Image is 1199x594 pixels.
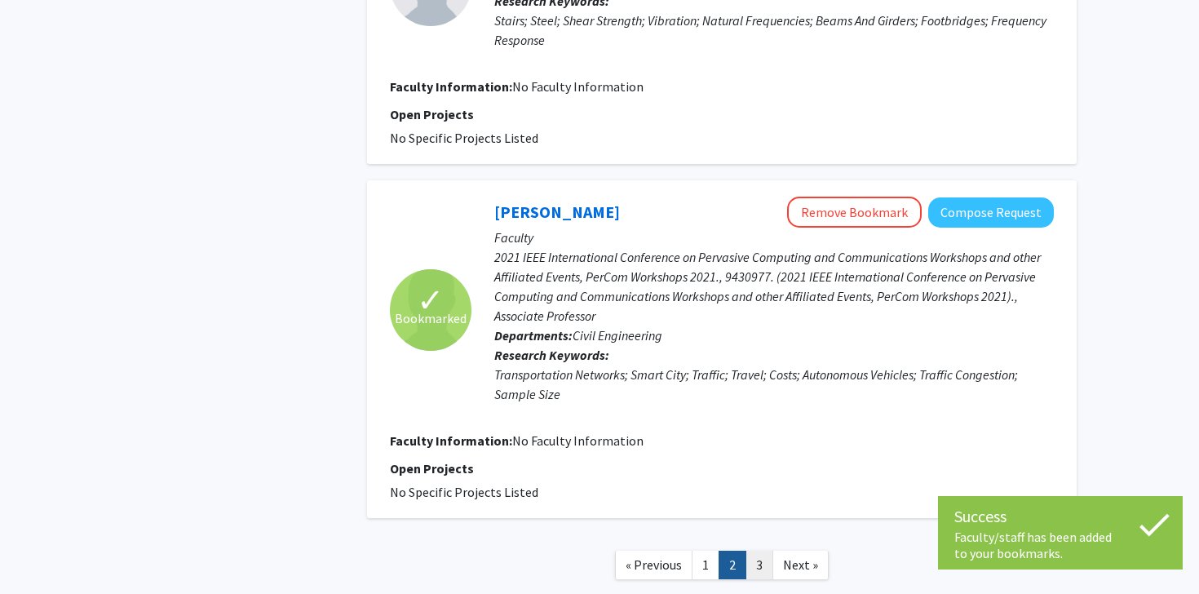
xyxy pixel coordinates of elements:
[772,551,829,579] a: Next
[390,104,1054,124] p: Open Projects
[719,551,746,579] a: 2
[417,292,445,308] span: ✓
[494,228,1054,247] p: Faculty
[494,11,1054,50] div: Stairs; Steel; Shear Strength; Vibration; Natural Frequencies; Beams And Girders; Footbridges; Fr...
[746,551,773,579] a: 3
[390,459,1054,478] p: Open Projects
[954,504,1166,529] div: Success
[390,484,538,500] span: No Specific Projects Listed
[395,308,467,328] span: Bookmarked
[783,556,818,573] span: Next »
[494,327,573,344] b: Departments:
[494,347,609,363] b: Research Keywords:
[512,78,644,95] span: No Faculty Information
[928,197,1054,228] button: Compose Request to Gregory Erhardt
[390,432,512,449] b: Faculty Information:
[954,529,1166,561] div: Faculty/staff has been added to your bookmarks.
[615,551,692,579] a: Previous
[512,432,644,449] span: No Faculty Information
[573,327,662,344] span: Civil Engineering
[787,197,922,228] button: Remove Bookmark
[692,551,719,579] a: 1
[390,130,538,146] span: No Specific Projects Listed
[494,365,1054,404] div: Transportation Networks; Smart City; Traffic; Travel; Costs; Autonomous Vehicles; Traffic Congest...
[494,247,1054,326] p: 2021 IEEE International Conference on Pervasive Computing and Communications Workshops and other ...
[12,521,69,582] iframe: Chat
[626,556,682,573] span: « Previous
[494,202,620,222] a: [PERSON_NAME]
[390,78,512,95] b: Faculty Information:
